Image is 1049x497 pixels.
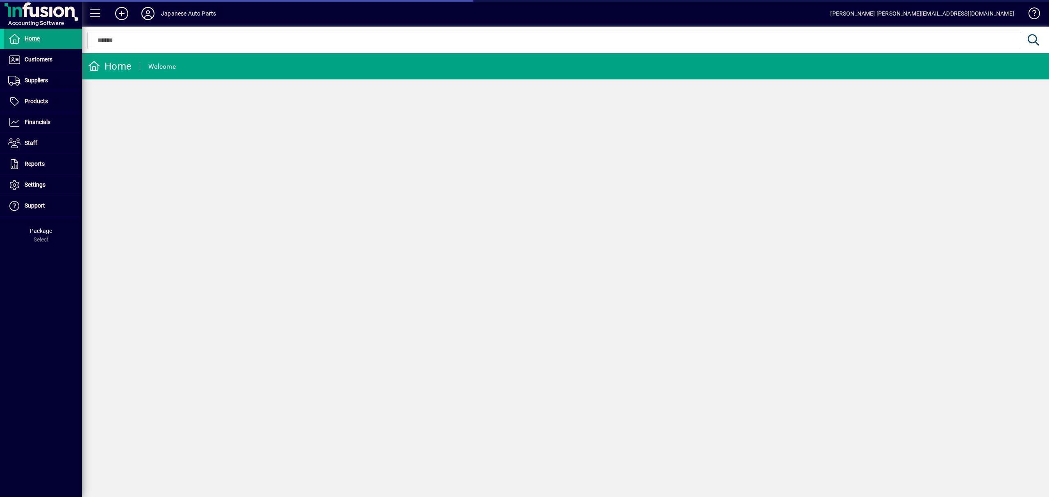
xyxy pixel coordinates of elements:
[30,228,52,234] span: Package
[25,77,48,84] span: Suppliers
[25,140,37,146] span: Staff
[148,60,176,73] div: Welcome
[4,91,82,112] a: Products
[161,7,216,20] div: Japanese Auto Parts
[4,50,82,70] a: Customers
[4,133,82,154] a: Staff
[4,70,82,91] a: Suppliers
[4,196,82,216] a: Support
[88,60,132,73] div: Home
[25,202,45,209] span: Support
[25,181,45,188] span: Settings
[4,175,82,195] a: Settings
[25,35,40,42] span: Home
[25,98,48,104] span: Products
[1022,2,1039,28] a: Knowledge Base
[25,119,50,125] span: Financials
[4,154,82,174] a: Reports
[25,160,45,167] span: Reports
[830,7,1014,20] div: [PERSON_NAME] [PERSON_NAME][EMAIL_ADDRESS][DOMAIN_NAME]
[109,6,135,21] button: Add
[25,56,52,63] span: Customers
[4,112,82,133] a: Financials
[135,6,161,21] button: Profile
